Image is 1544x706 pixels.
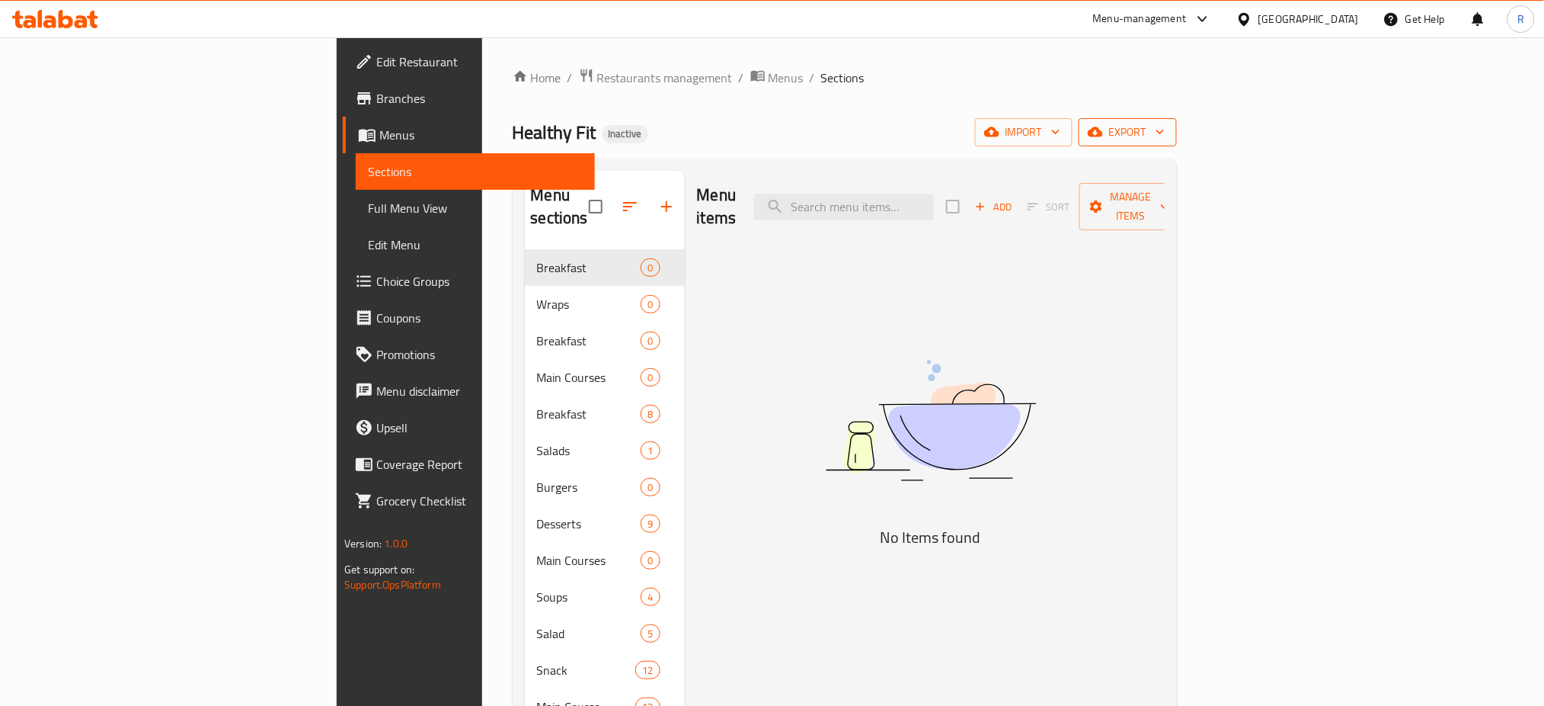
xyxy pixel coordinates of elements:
[769,69,804,87] span: Menus
[641,407,659,422] span: 8
[969,195,1018,219] span: Add item
[343,300,595,336] a: Coupons
[580,191,612,223] span: Select all sections
[1093,10,1187,28] div: Menu-management
[641,441,660,460] div: items
[537,332,641,350] span: Breakfast
[537,478,641,496] span: Burgers
[1092,188,1169,226] span: Manage items
[525,652,685,688] div: Snack12
[641,590,659,605] span: 4
[356,226,595,263] a: Edit Menu
[641,478,660,496] div: items
[343,409,595,446] a: Upsell
[344,534,382,554] span: Version:
[376,419,583,437] span: Upsell
[376,53,583,71] span: Edit Restaurant
[641,297,659,312] span: 0
[368,162,583,181] span: Sections
[513,115,596,149] span: Healthy Fit
[641,517,659,531] span: 9
[356,190,595,226] a: Full Menu View
[641,624,660,643] div: items
[635,661,660,679] div: items
[525,359,685,396] div: Main Courses0
[612,188,648,225] span: Sort sections
[525,323,685,359] div: Breakfast0
[537,624,641,643] span: Salad
[525,542,685,579] div: Main Courses0
[641,368,660,387] div: items
[641,295,660,313] div: items
[1079,183,1181,230] button: Manage items
[525,286,685,323] div: Wraps0
[641,627,659,641] span: 5
[376,272,583,290] span: Choice Groups
[379,126,583,144] span: Menus
[641,515,660,533] div: items
[537,661,636,679] div: Snack
[356,153,595,190] a: Sections
[537,295,641,313] span: Wraps
[376,382,583,400] span: Menu disclaimer
[987,123,1060,142] span: import
[641,332,660,350] div: items
[969,195,1018,219] button: Add
[343,483,595,519] a: Grocery Checklist
[343,80,595,117] a: Branches
[537,551,641,570] span: Main Courses
[1258,11,1359,27] div: [GEOGRAPHIC_DATA]
[343,263,595,300] a: Choice Groups
[597,69,733,87] span: Restaurants management
[697,184,737,229] h2: Menu items
[537,441,641,460] span: Salads
[537,515,641,533] span: Desserts
[740,319,1121,521] img: dish.svg
[537,588,641,606] span: Soups
[648,188,685,225] button: Add section
[368,236,583,254] span: Edit Menu
[739,69,744,87] li: /
[1517,11,1524,27] span: R
[603,125,648,143] div: Inactive
[641,334,659,348] span: 0
[641,261,659,275] span: 0
[343,373,595,409] a: Menu disclaimer
[1018,195,1079,219] span: Select section first
[343,117,595,153] a: Menus
[525,432,685,469] div: Salads1
[537,258,641,277] div: Breakfast
[343,336,595,373] a: Promotions
[525,579,685,615] div: Soups4
[636,663,659,678] span: 12
[525,469,685,505] div: Burgers0
[376,309,583,327] span: Coupons
[821,69,865,87] span: Sections
[641,405,660,423] div: items
[368,199,583,217] span: Full Menu View
[343,43,595,80] a: Edit Restaurant
[376,492,583,510] span: Grocery Checklist
[376,455,583,473] span: Coverage Report
[537,368,641,387] span: Main Courses
[810,69,815,87] li: /
[525,615,685,652] div: Salad5
[641,480,659,495] span: 0
[750,68,804,88] a: Menus
[1079,118,1177,146] button: export
[344,575,441,595] a: Support.OpsPlatform
[579,68,733,88] a: Restaurants management
[603,127,648,140] span: Inactive
[537,405,641,423] span: Breakfast
[641,258,660,277] div: items
[641,371,659,385] span: 0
